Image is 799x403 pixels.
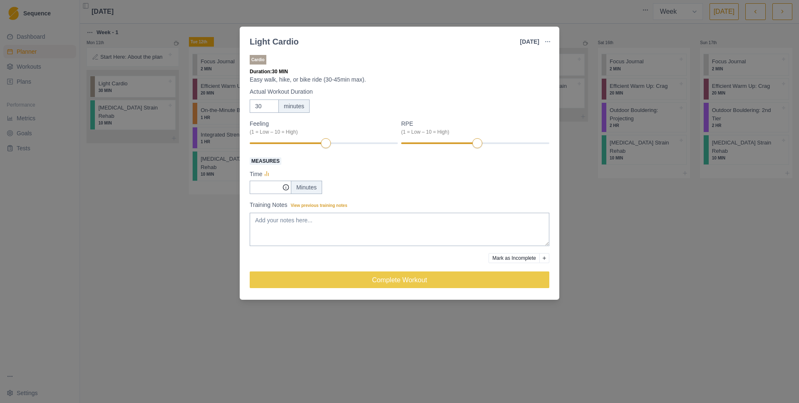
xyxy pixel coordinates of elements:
[401,128,544,136] div: (1 = Low – 10 = High)
[250,128,393,136] div: (1 = Low – 10 = High)
[250,201,544,209] label: Training Notes
[250,119,393,136] label: Feeling
[250,35,299,48] div: Light Cardio
[250,157,281,165] span: Measures
[489,253,540,263] button: Mark as Incomplete
[539,253,549,263] button: Add reason
[401,119,544,136] label: RPE
[250,75,549,84] p: Easy walk, hike, or bike ride (30-45min max).
[250,55,266,65] p: Cardio
[250,170,263,179] p: Time
[291,203,347,208] span: View previous training notes
[250,87,544,96] label: Actual Workout Duration
[291,181,322,194] div: Minutes
[250,271,549,288] button: Complete Workout
[520,37,539,46] p: [DATE]
[278,100,310,113] div: minutes
[250,68,549,75] p: Duration: 30 MIN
